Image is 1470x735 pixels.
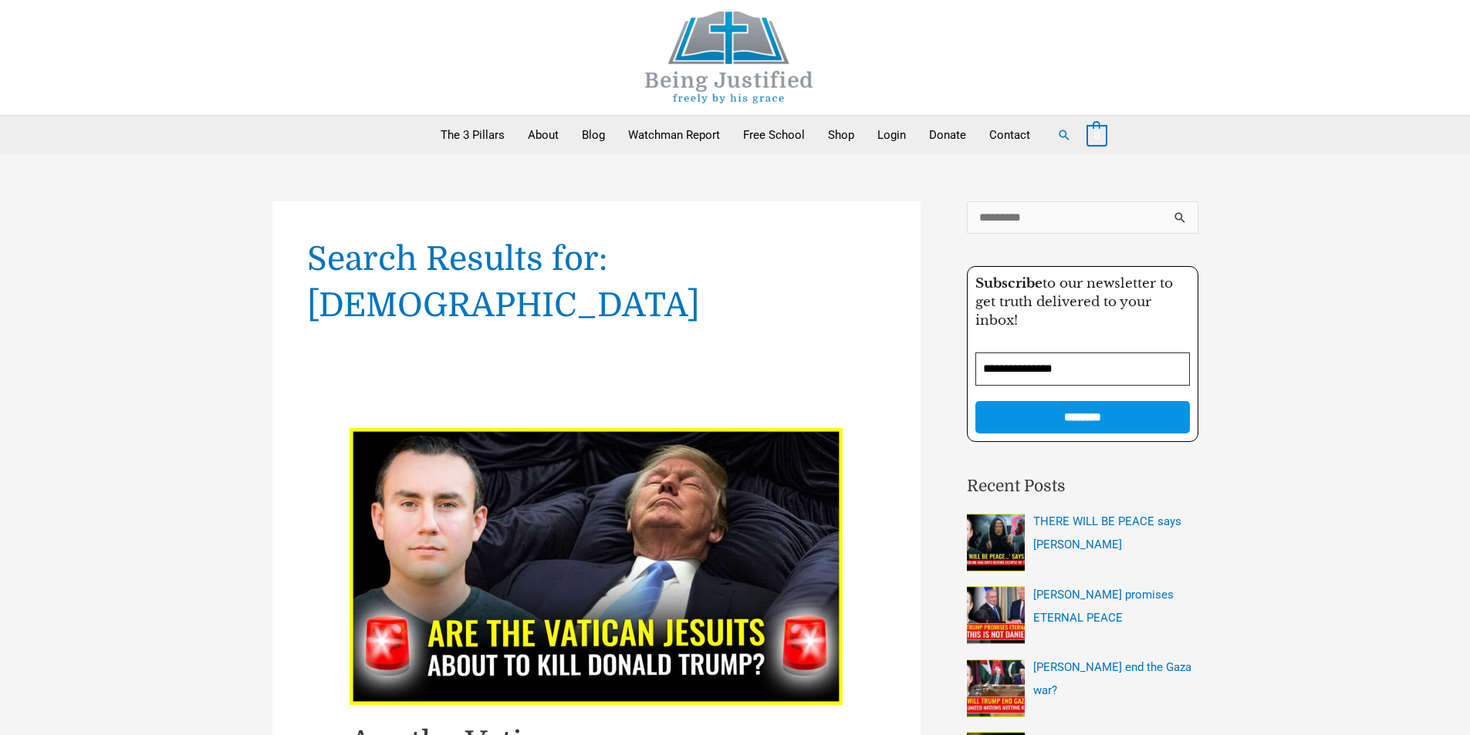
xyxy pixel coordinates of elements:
a: Login [866,116,917,154]
a: THERE WILL BE PEACE says [PERSON_NAME] [1033,514,1181,551]
input: Email Address * [975,352,1190,386]
a: Search button [1057,128,1071,142]
h1: Search Results for: [307,236,886,329]
nav: Primary Site Navigation [429,116,1042,154]
a: About [516,116,570,154]
span: [DEMOGRAPHIC_DATA] [307,286,700,324]
a: The 3 Pillars [429,116,516,154]
a: Contact [978,116,1042,154]
a: Watchman Report [617,116,732,154]
span: 0 [1094,130,1100,141]
a: View Shopping Cart, empty [1086,128,1107,142]
a: [PERSON_NAME] end the Gaza war? [1033,660,1191,697]
a: Donate [917,116,978,154]
a: Read: Are the Vatican Jesuits about to kill Donald Trump? [350,559,843,573]
strong: Subscribe [975,275,1043,292]
h2: Recent Posts [967,474,1198,499]
span: to our newsletter to get truth delivered to your inbox! [975,275,1173,329]
a: Shop [816,116,866,154]
img: Being Justified [613,12,845,103]
a: Blog [570,116,617,154]
a: [PERSON_NAME] promises ETERNAL PEACE [1033,588,1174,625]
a: Free School [732,116,816,154]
